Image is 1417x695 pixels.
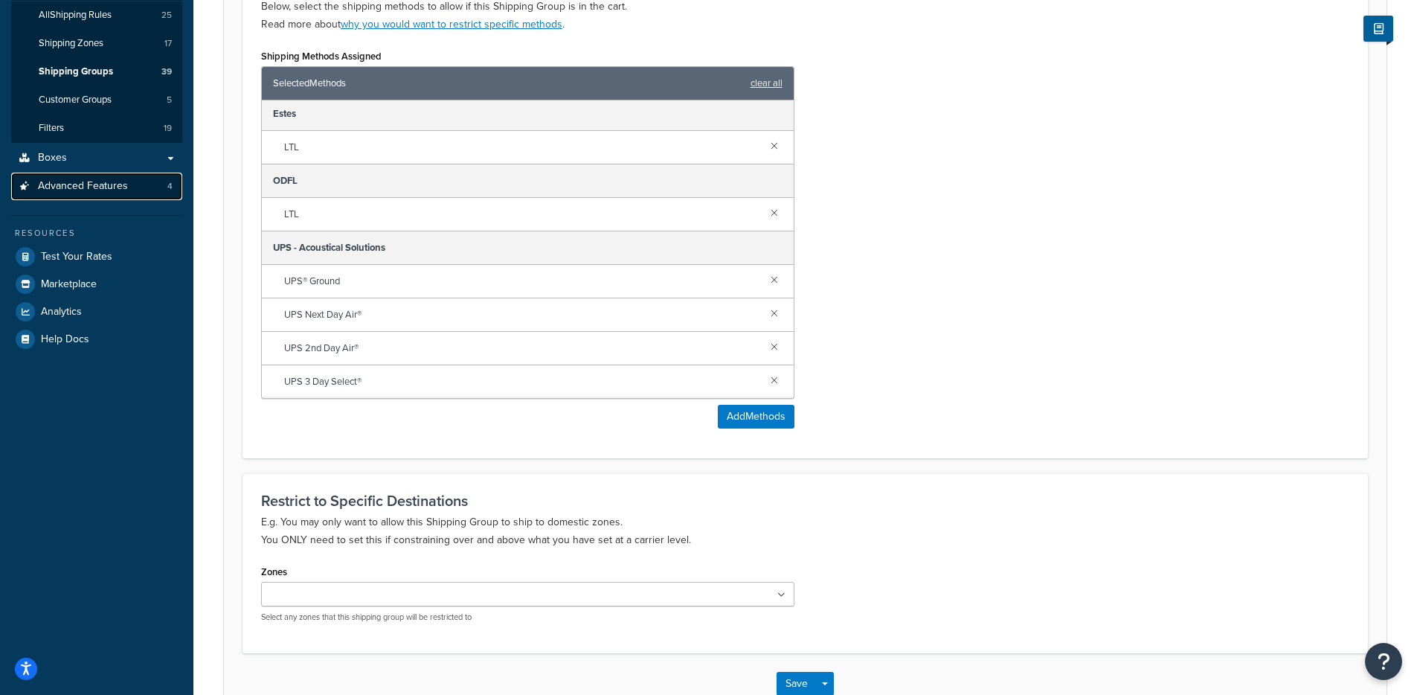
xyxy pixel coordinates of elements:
[167,180,173,193] span: 4
[11,86,182,114] li: Customer Groups
[1365,643,1402,680] button: Open Resource Center
[11,144,182,172] a: Boxes
[41,333,89,346] span: Help Docs
[751,73,783,94] a: clear all
[39,9,112,22] span: All Shipping Rules
[11,1,182,29] a: AllShipping Rules25
[284,338,759,359] span: UPS 2nd Day Air®
[11,30,182,57] li: Shipping Zones
[261,612,794,623] p: Select any zones that this shipping group will be restricted to
[11,115,182,142] li: Filters
[167,94,172,106] span: 5
[11,58,182,86] li: Shipping Groups
[11,86,182,114] a: Customer Groups5
[262,164,794,198] div: ODFL
[39,37,103,50] span: Shipping Zones
[261,493,1349,509] h3: Restrict to Specific Destinations
[11,30,182,57] a: Shipping Zones17
[284,304,759,325] span: UPS Next Day Air®
[164,37,172,50] span: 17
[11,173,182,200] a: Advanced Features4
[38,152,67,164] span: Boxes
[261,51,382,62] label: Shipping Methods Assigned
[262,231,794,265] div: UPS - Acoustical Solutions
[261,566,287,577] label: Zones
[41,251,112,263] span: Test Your Rates
[161,65,172,78] span: 39
[11,243,182,270] a: Test Your Rates
[39,65,113,78] span: Shipping Groups
[284,271,759,292] span: UPS® Ground
[1363,16,1393,42] button: Show Help Docs
[38,180,128,193] span: Advanced Features
[164,122,172,135] span: 19
[39,94,112,106] span: Customer Groups
[284,371,759,392] span: UPS 3 Day Select®
[718,405,794,429] button: AddMethods
[161,9,172,22] span: 25
[11,227,182,240] div: Resources
[11,115,182,142] a: Filters19
[11,173,182,200] li: Advanced Features
[11,326,182,353] a: Help Docs
[41,278,97,291] span: Marketplace
[284,204,759,225] span: LTL
[39,122,64,135] span: Filters
[273,73,743,94] span: Selected Methods
[11,298,182,325] a: Analytics
[41,306,82,318] span: Analytics
[341,16,562,32] a: why you would want to restrict specific methods
[11,271,182,298] a: Marketplace
[261,513,1349,549] p: E.g. You may only want to allow this Shipping Group to ship to domestic zones. You ONLY need to s...
[11,58,182,86] a: Shipping Groups39
[284,137,759,158] span: LTL
[262,97,794,131] div: Estes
